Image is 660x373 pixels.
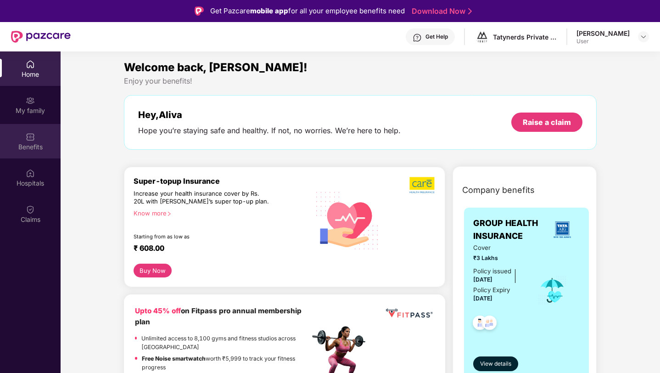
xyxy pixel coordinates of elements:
span: ₹3 Lakhs [473,254,525,262]
span: [DATE] [473,276,492,283]
span: Welcome back, [PERSON_NAME]! [124,61,308,74]
div: Tatynerds Private Limited [493,33,557,41]
span: GROUP HEALTH INSURANCE [473,217,544,243]
img: insurerLogo [550,217,575,242]
img: Logo [195,6,204,16]
img: b5dec4f62d2307b9de63beb79f102df3.png [409,176,436,194]
img: svg+xml;base64,PHN2ZyBpZD0iQmVuZWZpdHMiIHhtbG5zPSJodHRwOi8vd3d3LnczLm9yZy8yMDAwL3N2ZyIgd2lkdGg9Ij... [26,132,35,141]
strong: Free Noise smartwatch [142,355,206,362]
strong: mobile app [250,6,288,15]
div: Know more [134,209,304,216]
a: Download Now [412,6,469,16]
img: svg+xml;base64,PHN2ZyBpZD0iQ2xhaW0iIHhtbG5zPSJodHRwOi8vd3d3LnczLm9yZy8yMDAwL3N2ZyIgd2lkdGg9IjIwIi... [26,205,35,214]
div: Increase your health insurance cover by Rs. 20L with [PERSON_NAME]’s super top-up plan. [134,190,270,206]
img: New Pazcare Logo [11,31,71,43]
p: Unlimited access to 8,100 gyms and fitness studios across [GEOGRAPHIC_DATA] [141,334,309,352]
span: Company benefits [462,184,535,197]
span: Cover [473,243,525,253]
div: ₹ 608.00 [134,243,301,254]
img: svg+xml;base64,PHN2ZyB4bWxucz0iaHR0cDovL3d3dy53My5vcmcvMjAwMC9zdmciIHhtbG5zOnhsaW5rPSJodHRwOi8vd3... [310,181,386,258]
button: Buy Now [134,264,172,277]
img: Stroke [468,6,472,16]
img: svg+xml;base64,PHN2ZyB4bWxucz0iaHR0cDovL3d3dy53My5vcmcvMjAwMC9zdmciIHdpZHRoPSI0OC45NDMiIGhlaWdodD... [469,313,491,335]
div: User [576,38,630,45]
div: Hey, Aliva [138,109,401,120]
span: View details [480,360,511,368]
div: Raise a claim [523,117,571,127]
div: Enjoy your benefits! [124,76,597,86]
span: [DATE] [473,295,492,302]
div: Super-topup Insurance [134,176,310,186]
b: on Fitpass pro annual membership plan [135,306,302,326]
img: icon [537,275,567,305]
img: svg+xml;base64,PHN2ZyBpZD0iSGVscC0zMngzMiIgeG1sbnM9Imh0dHA6Ly93d3cudzMub3JnLzIwMDAvc3ZnIiB3aWR0aD... [413,33,422,42]
button: View details [473,356,518,371]
div: Get Help [425,33,448,40]
span: right [167,211,172,216]
div: Starting from as low as [134,233,271,240]
div: Policy issued [473,266,511,276]
div: Policy Expiry [473,285,510,295]
img: fppp.png [384,305,434,321]
b: Upto 45% off [135,306,181,315]
img: svg+xml;base64,PHN2ZyB3aWR0aD0iMjAiIGhlaWdodD0iMjAiIHZpZXdCb3g9IjAgMCAyMCAyMCIgZmlsbD0ibm9uZSIgeG... [26,96,35,105]
p: worth ₹5,999 to track your fitness progress [142,354,309,372]
div: Hope you’re staying safe and healthy. If not, no worries. We’re here to help. [138,126,401,136]
img: svg+xml;base64,PHN2ZyBpZD0iSG9zcGl0YWxzIiB4bWxucz0iaHR0cDovL3d3dy53My5vcmcvMjAwMC9zdmciIHdpZHRoPS... [26,169,35,178]
img: svg+xml;base64,PHN2ZyB4bWxucz0iaHR0cDovL3d3dy53My5vcmcvMjAwMC9zdmciIHdpZHRoPSI0OC45NDMiIGhlaWdodD... [478,313,501,335]
img: svg+xml;base64,PHN2ZyBpZD0iSG9tZSIgeG1sbnM9Imh0dHA6Ly93d3cudzMub3JnLzIwMDAvc3ZnIiB3aWR0aD0iMjAiIG... [26,60,35,69]
img: logo%20-%20black%20(1).png [475,30,489,44]
div: [PERSON_NAME] [576,29,630,38]
img: svg+xml;base64,PHN2ZyBpZD0iRHJvcGRvd24tMzJ4MzIiIHhtbG5zPSJodHRwOi8vd3d3LnczLm9yZy8yMDAwL3N2ZyIgd2... [640,33,647,40]
div: Get Pazcare for all your employee benefits need [210,6,405,17]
